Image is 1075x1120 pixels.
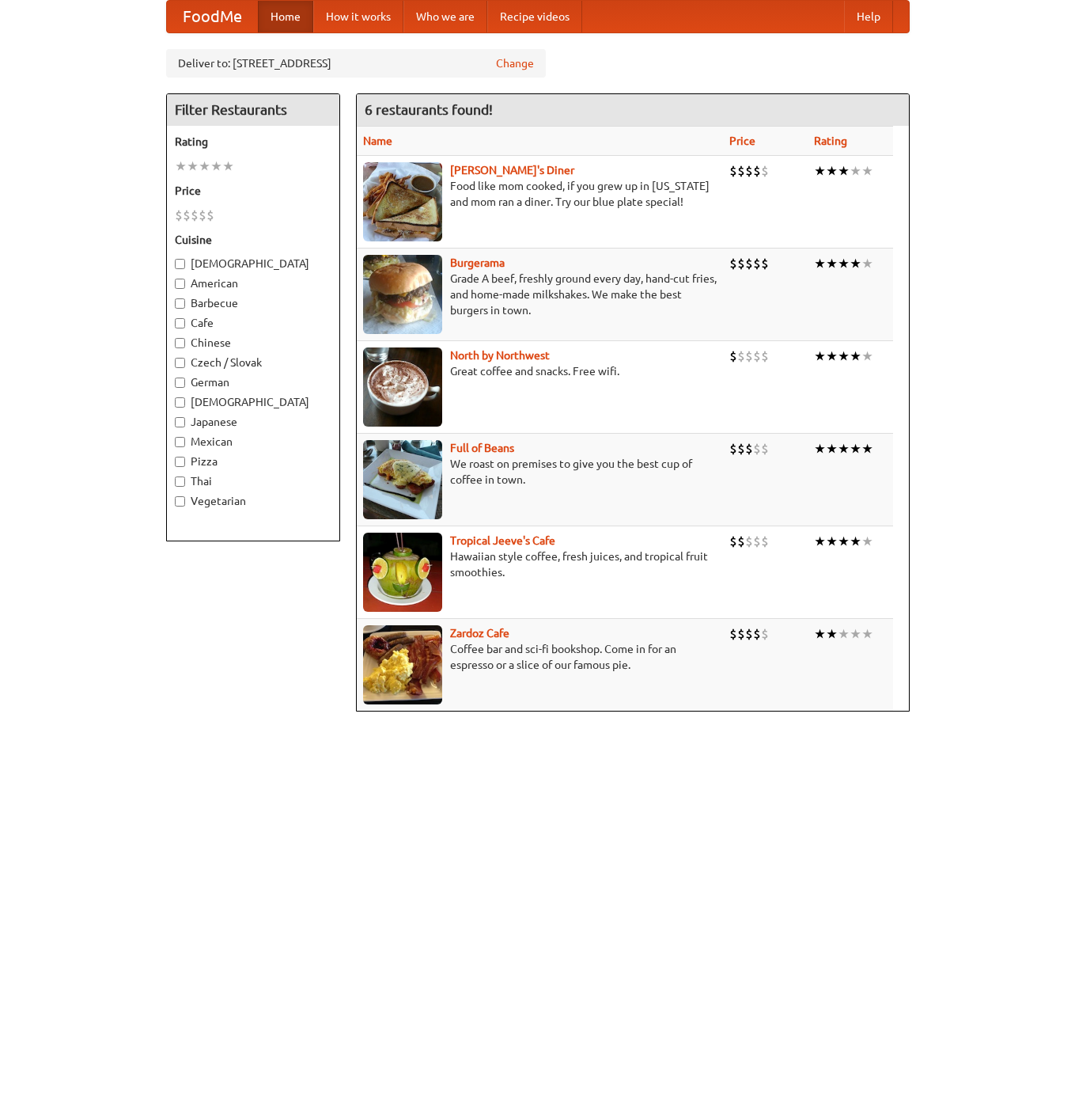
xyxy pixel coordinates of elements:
[363,347,442,427] img: north.jpg
[861,255,873,272] li: ★
[737,625,745,643] li: $
[363,641,717,673] p: Coffee bar and sci-fi bookshop. Come in for an espresso or a slice of our famous pie.
[450,442,514,454] a: Full of Beans
[175,378,185,388] input: German
[175,397,185,408] input: [DEMOGRAPHIC_DATA]
[313,1,403,32] a: How it works
[450,164,574,177] a: [PERSON_NAME]'s Diner
[363,549,717,580] p: Hawaiian style coffee, fresh juices, and tropical fruit smoothies.
[850,533,861,550] li: ★
[753,255,761,272] li: $
[175,183,331,199] h5: Price
[175,434,331,450] label: Mexican
[363,533,442,612] img: jeeves.jpg
[167,1,258,32] a: FoodMe
[175,457,185,467] input: Pizza
[814,255,826,272] li: ★
[753,162,761,180] li: $
[814,533,826,550] li: ★
[729,255,737,272] li: $
[175,256,331,271] label: [DEMOGRAPHIC_DATA]
[745,162,753,180] li: $
[363,625,442,704] img: zardoz.jpg
[175,417,185,427] input: Japanese
[737,533,745,550] li: $
[450,256,505,269] a: Burgerama
[761,347,769,365] li: $
[175,279,185,289] input: American
[826,440,838,457] li: ★
[861,440,873,457] li: ★
[187,158,199,175] li: ★
[861,533,873,550] li: ★
[175,476,185,487] input: Thai
[175,134,331,150] h5: Rating
[167,94,339,126] h4: Filter Restaurants
[826,347,838,365] li: ★
[838,347,850,365] li: ★
[363,255,442,334] img: burgerama.jpg
[199,207,206,224] li: $
[826,533,838,550] li: ★
[850,162,861,180] li: ★
[175,454,331,469] label: Pizza
[753,347,761,365] li: $
[737,440,745,457] li: $
[826,255,838,272] li: ★
[753,440,761,457] li: $
[838,162,850,180] li: ★
[175,158,187,175] li: ★
[745,347,753,365] li: $
[450,349,550,362] b: North by Northwest
[363,178,717,210] p: Food like mom cooked, if you grew up in [US_STATE] and mom ran a diner. Try our blue plate special!
[745,255,753,272] li: $
[363,440,442,519] img: beans.jpg
[838,440,850,457] li: ★
[175,496,185,507] input: Vegetarian
[363,271,717,318] p: Grade A beef, freshly ground every day, hand-cut fries, and home-made milkshakes. We make the bes...
[175,295,331,311] label: Barbecue
[826,625,838,643] li: ★
[175,394,331,410] label: [DEMOGRAPHIC_DATA]
[365,102,493,117] ng-pluralize: 6 restaurants found!
[363,162,442,241] img: sallys.jpg
[222,158,234,175] li: ★
[175,298,185,309] input: Barbecue
[814,440,826,457] li: ★
[838,255,850,272] li: ★
[487,1,582,32] a: Recipe videos
[861,625,873,643] li: ★
[175,414,331,430] label: Japanese
[258,1,313,32] a: Home
[850,440,861,457] li: ★
[850,347,861,365] li: ★
[403,1,487,32] a: Who we are
[175,358,185,368] input: Czech / Slovak
[175,355,331,370] label: Czech / Slovak
[745,625,753,643] li: $
[175,232,331,248] h5: Cuisine
[814,162,826,180] li: ★
[761,440,769,457] li: $
[450,534,555,547] b: Tropical Jeeve's Cafe
[737,255,745,272] li: $
[166,49,546,78] div: Deliver to: [STREET_ADDRESS]
[175,207,183,224] li: $
[729,533,737,550] li: $
[363,135,392,147] a: Name
[861,162,873,180] li: ★
[175,335,331,351] label: Chinese
[737,347,745,365] li: $
[175,374,331,390] label: German
[850,625,861,643] li: ★
[175,275,331,291] label: American
[729,135,755,147] a: Price
[175,318,185,328] input: Cafe
[729,347,737,365] li: $
[814,347,826,365] li: ★
[844,1,893,32] a: Help
[210,158,222,175] li: ★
